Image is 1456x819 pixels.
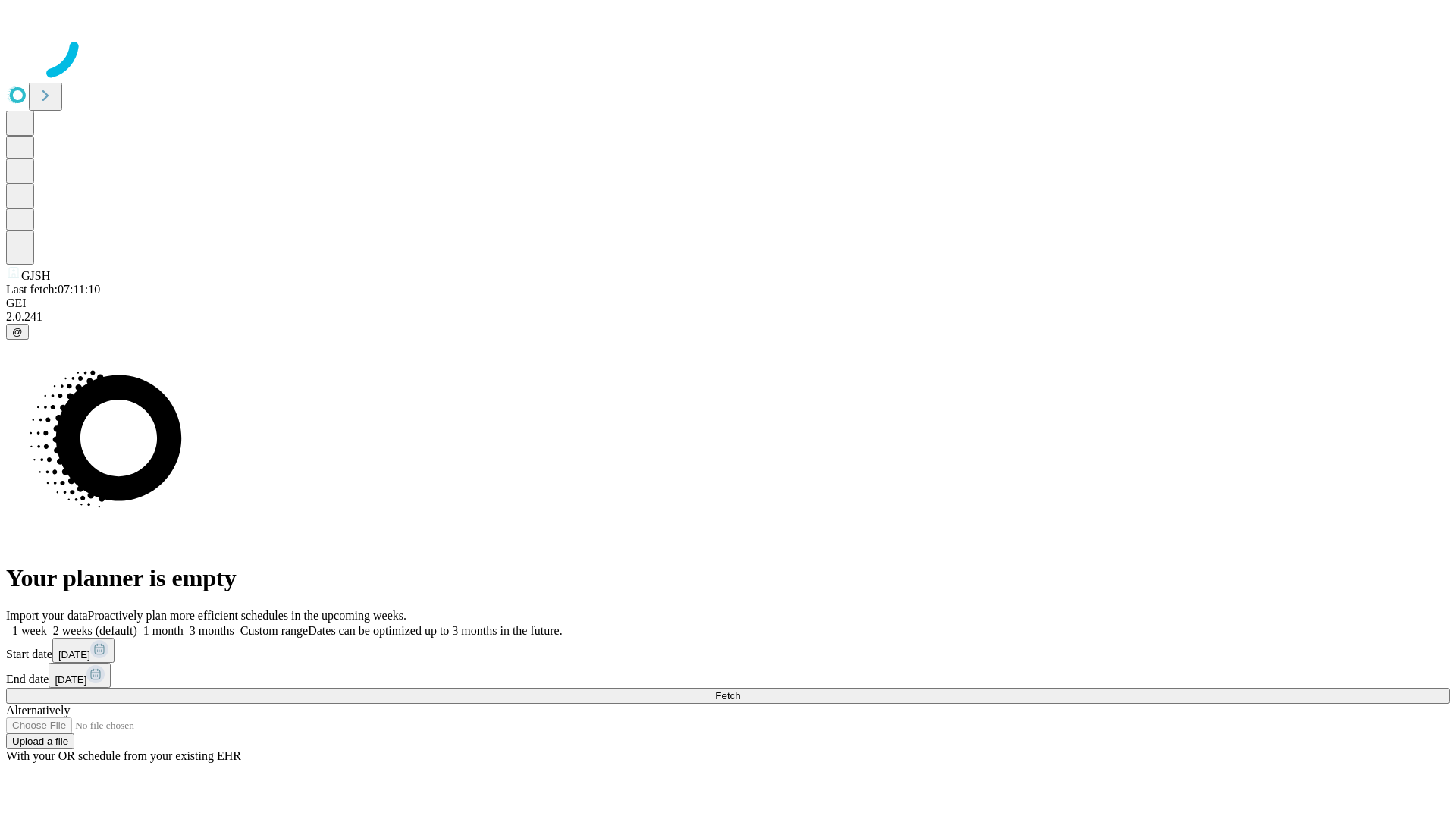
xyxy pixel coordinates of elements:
[6,564,1450,592] h1: Your planner is empty
[240,624,308,637] span: Custom range
[6,324,29,340] button: @
[21,269,50,282] span: GJSH
[49,663,111,688] button: [DATE]
[190,624,234,637] span: 3 months
[55,674,86,686] span: [DATE]
[6,704,70,717] span: Alternatively
[6,688,1450,704] button: Fetch
[6,638,1450,663] div: Start date
[6,663,1450,688] div: End date
[6,283,100,296] span: Last fetch: 07:11:10
[88,609,406,622] span: Proactively plan more efficient schedules in the upcoming weeks.
[308,624,562,637] span: Dates can be optimized up to 3 months in the future.
[52,638,115,663] button: [DATE]
[6,609,88,622] span: Import your data
[6,749,241,762] span: With your OR schedule from your existing EHR
[6,733,74,749] button: Upload a file
[715,690,740,701] span: Fetch
[53,624,137,637] span: 2 weeks (default)
[58,649,90,661] span: [DATE]
[6,310,1450,324] div: 2.0.241
[6,297,1450,310] div: GEI
[12,624,47,637] span: 1 week
[12,326,23,337] span: @
[143,624,184,637] span: 1 month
